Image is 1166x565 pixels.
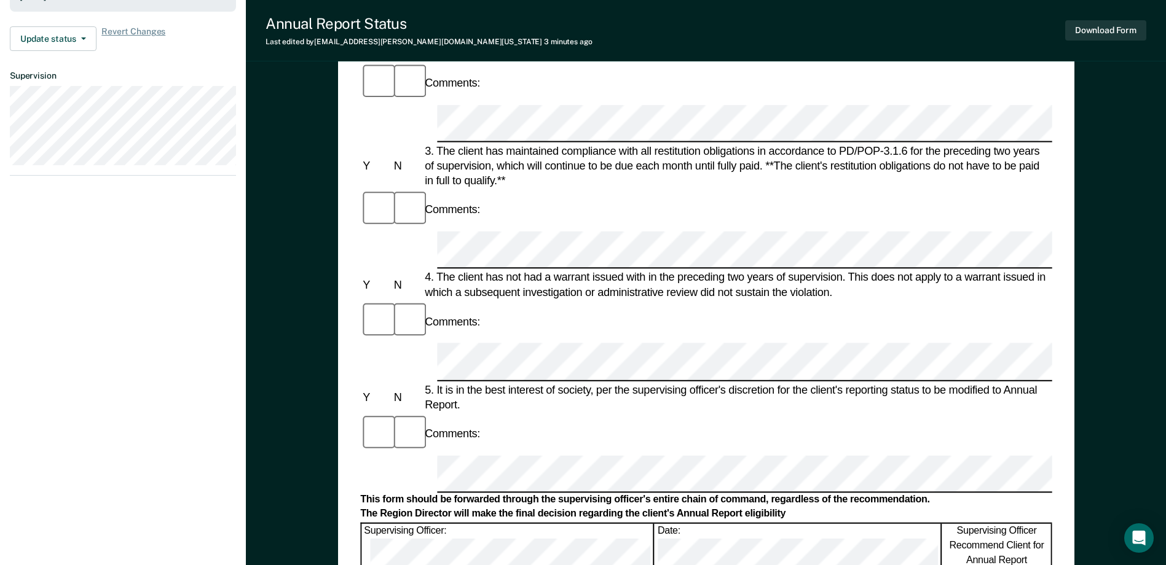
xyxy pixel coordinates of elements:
div: Open Intercom Messenger [1124,523,1154,553]
div: Last edited by [EMAIL_ADDRESS][PERSON_NAME][DOMAIN_NAME][US_STATE] [266,37,593,46]
div: 3. The client has maintained compliance with all restitution obligations in accordance to PD/POP-... [422,143,1052,188]
span: Revert Changes [101,26,165,51]
div: Comments: [422,426,483,441]
div: This form should be forwarded through the supervising officer's entire chain of command, regardle... [360,494,1052,507]
div: Comments: [422,76,483,90]
button: Download Form [1065,20,1146,41]
button: Update status [10,26,97,51]
div: Annual Report Status [266,15,593,33]
div: N [391,389,422,404]
div: Y [360,278,391,292]
div: Comments: [422,314,483,329]
div: Y [360,158,391,173]
dt: Supervision [10,71,236,81]
span: 3 minutes ago [544,37,592,46]
div: Y [360,389,391,404]
div: 4. The client has not had a warrant issued with in the preceding two years of supervision. This d... [422,270,1052,300]
div: 5. It is in the best interest of society, per the supervising officer's discretion for the client... [422,382,1052,411]
div: N [391,278,422,292]
div: The Region Director will make the final decision regarding the client's Annual Report eligibility [360,508,1052,521]
div: N [391,158,422,173]
div: Comments: [422,202,483,217]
